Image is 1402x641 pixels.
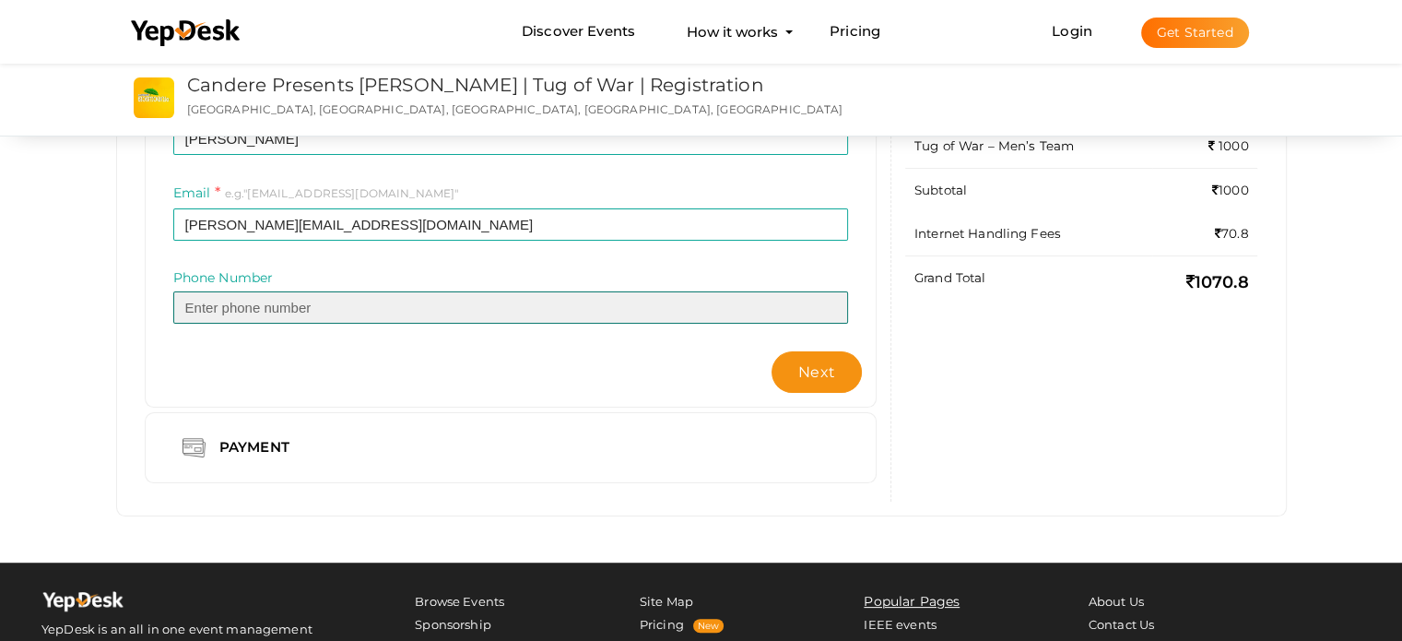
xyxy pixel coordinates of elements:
a: Pricing [830,15,880,49]
div: Payment [206,436,309,459]
a: Discover Events [522,15,635,49]
td: Tug of War – Men’s Team [905,124,1152,168]
img: 0C2H5NAW_small.jpeg [134,77,174,118]
img: Yepdesk [41,590,124,618]
a: Browse Events [415,594,504,609]
span: 1000 [1208,138,1249,153]
td: 1000 [1152,168,1258,212]
p: [GEOGRAPHIC_DATA], [GEOGRAPHIC_DATA], [GEOGRAPHIC_DATA], [GEOGRAPHIC_DATA], [GEOGRAPHIC_DATA] [187,101,889,117]
span: New [693,619,724,633]
label: Email [173,183,221,204]
input: ex: some@example.com [173,208,848,241]
a: Login [1052,22,1092,40]
td: Internet Handling Fees [905,212,1152,256]
a: Pricing [640,617,684,632]
span: Next [798,363,835,381]
a: Site Map [640,594,693,609]
td: 1070.8 [1152,255,1258,308]
a: IEEE events [864,617,937,632]
label: Phone Number [173,268,274,287]
button: How it works [681,15,783,49]
a: Contact Us [1089,617,1154,632]
a: Candere Presents [PERSON_NAME] | Tug of War | Registration [187,74,764,96]
button: Next [772,351,862,393]
li: Popular Pages [864,590,1024,613]
button: Get Started [1141,18,1249,48]
input: Enter phone number [173,291,848,324]
td: 70.8 [1152,212,1258,256]
img: credit-card.png [183,436,206,459]
td: Grand Total [905,255,1152,308]
span: e.g."[EMAIL_ADDRESS][DOMAIN_NAME]" [225,186,459,200]
a: Sponsorship [415,617,491,632]
td: Subtotal [905,168,1152,212]
a: About Us [1089,594,1144,609]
